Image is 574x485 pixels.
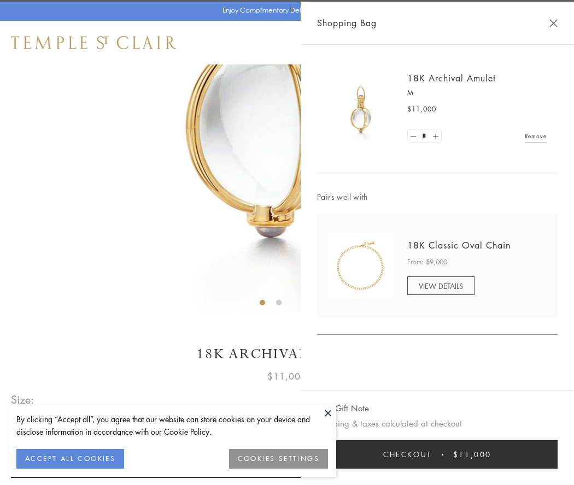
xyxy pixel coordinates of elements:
[383,448,432,460] span: Checkout
[317,417,558,430] p: Shipping & taxes calculated at checkout
[407,87,547,98] p: M
[16,413,328,438] div: By clicking “Accept all”, you agree that our website can store cookies on your device and disclos...
[430,129,441,143] a: Set quantity to 2
[267,369,307,383] span: $11,000
[222,5,347,16] p: Enjoy Complimentary Delivery & Returns
[407,257,447,268] span: From: $9,000
[317,191,558,203] span: Pairs well with
[229,449,328,469] button: COOKIES SETTINGS
[317,16,377,30] span: Shopping Bag
[11,391,35,409] span: Size:
[11,36,176,49] img: Temple St. Clair
[407,239,511,251] a: 18K Classic Oval Chain
[525,130,547,142] a: Remove
[453,448,491,460] span: $11,000
[11,345,563,364] h1: 18K Archival Amulet
[16,449,124,469] button: ACCEPT ALL COOKIES
[328,233,394,299] img: N88865-OV18
[549,19,558,27] button: Close Shopping Bag
[317,401,369,415] button: Add Gift Note
[407,104,436,115] span: $11,000
[317,440,558,469] button: Checkout $11,000
[408,129,419,143] a: Set quantity to 0
[328,76,394,142] img: 18K Archival Amulet
[407,276,475,295] a: VIEW DETAILS
[407,72,496,84] a: 18K Archival Amulet
[419,281,463,291] span: VIEW DETAILS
